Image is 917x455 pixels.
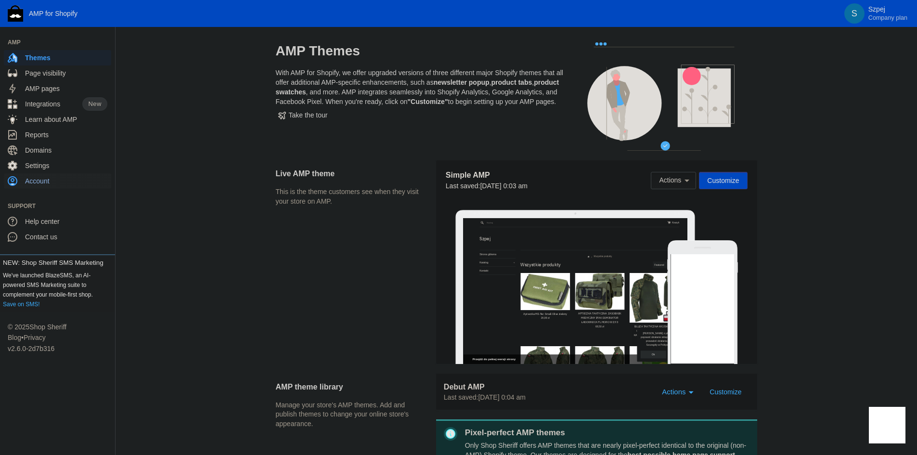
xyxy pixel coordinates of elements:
[444,381,485,393] span: Debut AMP
[276,106,330,124] button: Take the tour
[82,97,107,111] span: New
[8,5,23,22] img: Shop Sheriff Logo
[478,393,526,401] span: [DATE] 0:04 am
[26,410,642,424] span: Przejdź do pełnej wersji strony
[278,111,328,119] span: Take the tour
[868,14,907,22] span: Company plan
[407,98,448,105] b: "Customize"
[276,160,426,187] h2: Live AMP theme
[446,181,528,191] div: Last saved:
[8,343,107,354] div: v2.6.0-2d7b316
[168,163,313,272] img: Apteczka Mil-Tec Small Olive zielony
[276,401,426,429] p: Manage your store's AMP themes. Add and publish themes to change your online store's appearance.
[4,173,111,189] a: Account
[64,6,167,24] input: Szukaj
[4,229,111,245] a: Contact us
[613,11,634,18] span: Koszyk
[707,177,739,184] span: Customize
[4,96,111,112] a: IntegrationsNew
[365,112,371,118] a: Strona główna
[710,388,741,396] span: Customize
[276,42,565,160] div: With AMP for Shopify, we offer upgraded versions of three different major Shopify themes that all...
[488,163,634,309] img: BLUZA TAKTYCZNA WOJSKOWA COMBAT SHIRT DOMINATOR KAMUFLAŻ MORO WZ.93 + FLAGI
[667,240,738,364] img: Mobile frame
[47,95,153,119] a: Strona główna
[4,112,111,127] a: Learn about AMP
[25,232,107,242] span: Contact us
[8,322,107,332] div: © 2025
[24,332,46,343] a: Privacy
[8,332,107,343] div: •
[25,68,107,78] span: Page visibility
[455,210,696,364] img: Laptop frame
[491,78,532,86] b: product tabs
[434,78,490,86] b: newsletter popup
[153,129,313,148] h1: Wszystkie produkty
[146,126,151,138] span: +
[47,120,153,144] button: Katalog
[4,50,111,65] a: Themes
[25,53,107,63] span: Themes
[47,144,153,169] a: Kontakt
[702,387,749,395] a: Customize
[4,127,111,143] a: Reports
[4,143,111,158] a: Domains
[8,332,21,343] a: Blog
[8,201,98,211] span: Support
[446,170,528,180] h5: Simple AMP
[29,322,66,332] a: Shop Sheriff
[25,99,82,109] span: Integrations
[4,65,111,81] a: Page visibility
[25,176,107,186] span: Account
[702,383,749,401] button: Customize
[444,393,651,403] div: Last saved:
[383,109,437,120] span: Wszystkie produkty
[850,9,859,18] span: S
[375,109,379,120] span: ›
[25,115,107,124] span: Learn about AMP
[3,299,40,309] a: Save on SMS!
[662,385,698,397] mat-select: Actions
[465,427,749,439] p: Pixel-perfect AMP themes
[488,352,634,364] div: —
[8,38,98,47] span: AMP
[276,187,426,206] p: This is the theme customers see when they visit your store on AMP.
[337,277,464,313] a: APTECZKA TAKTYCZNA ZASOBNIK MEDYCZNY IFAK DOMINATOR ŁADOWNICA PL MORO WZ.93
[659,177,681,184] span: Actions
[25,84,107,93] span: AMP pages
[868,5,907,22] p: Szpej
[25,145,107,155] span: Domains
[25,161,107,170] span: Settings
[29,10,77,17] span: AMP for Shopify
[328,163,474,271] img: APTECZKA TAKTYCZNA ZASOBNIK MEDYCZNY IFAK DOMINATOR ŁADOWNICA PL MORO WZ.93
[4,158,111,173] a: Settings
[47,52,634,71] a: Szpej
[599,11,634,18] a: Koszyk
[98,204,113,208] button: Add a sales channel
[699,172,747,189] button: Customize
[501,315,622,351] a: BLUZA TAKTYCZNA WOJSKOWA COMBAT SHIRT DOMINATOR KAMUFLAŻ MORO WZ.93 + FLAGI
[662,388,685,396] span: Actions
[228,291,253,299] span: 26,99 zł
[388,316,413,324] span: 68,50 zł
[480,182,528,190] span: [DATE] 0:03 am
[176,278,305,288] a: Apteczka Mil-Tec Small Olive zielony
[168,105,634,124] nav: Jesteś tutaj
[4,81,111,96] a: AMP pages
[869,407,905,443] iframe: Drift Widget Chat Controller
[651,172,696,189] button: Actions
[276,374,426,401] h2: AMP theme library
[276,42,565,60] h2: AMP Themes
[25,217,107,226] span: Help center
[25,130,107,140] span: Reports
[98,40,113,44] button: Add a sales channel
